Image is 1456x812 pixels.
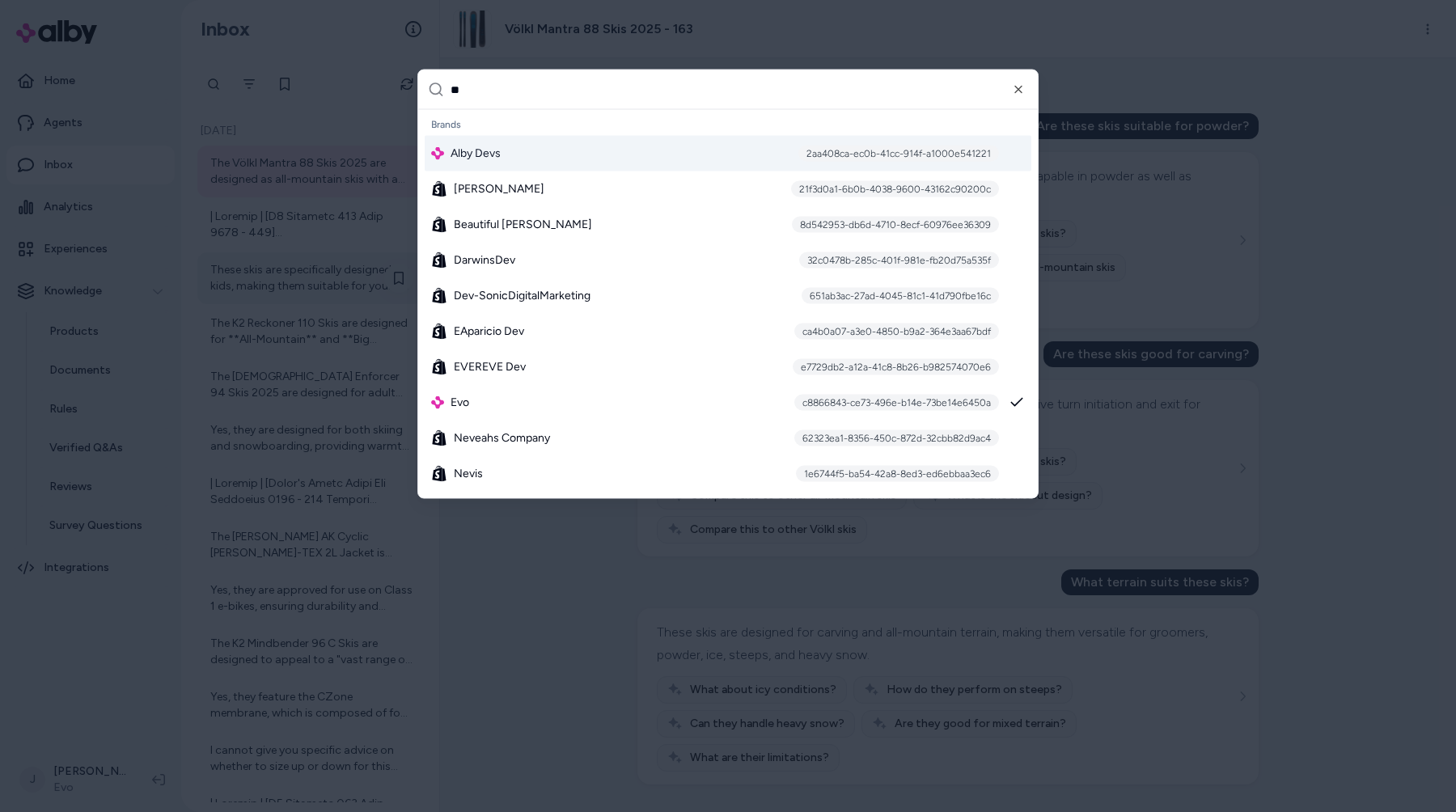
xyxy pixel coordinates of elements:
span: Evo [451,395,469,411]
div: e7729db2-a12a-41c8-8b26-b982574070e6 [793,359,999,375]
span: Alby Devs [451,146,501,162]
span: Dev-SonicDigitalMarketing [454,288,590,304]
div: ca4b0a07-a3e0-4850-b9a2-364e3aa67bdf [794,324,999,340]
div: 1e6744f5-ba54-42a8-8ed3-ed6ebbaa3ec6 [796,466,999,482]
img: alby Logo [431,396,444,409]
span: EVEREVE Dev [454,359,526,375]
span: EAparicio Dev [454,324,524,340]
img: alby Logo [431,147,444,160]
span: Nevis [454,466,483,482]
div: 62323ea1-8356-450c-872d-32cbb82d9ac4 [794,430,999,446]
span: Beautiful [PERSON_NAME] [454,217,592,233]
span: Neveahs Company [454,430,550,446]
div: 2aa408ca-ec0b-41cc-914f-a1000e541221 [798,146,999,162]
div: 651ab3ac-27ad-4045-81c1-41d790fbe16c [802,288,999,304]
div: 32c0478b-285c-401f-981e-fb20d75a535f [799,252,999,269]
div: 21f3d0a1-6b0b-4038-9600-43162c90200c [791,181,999,197]
div: 8d542953-db6d-4710-8ecf-60976ee36309 [792,217,999,233]
div: c8866843-ce73-496e-b14e-73be14e6450a [794,395,999,411]
span: DarwinsDev [454,252,515,269]
span: [PERSON_NAME] [454,181,544,197]
div: Brands [425,113,1031,136]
